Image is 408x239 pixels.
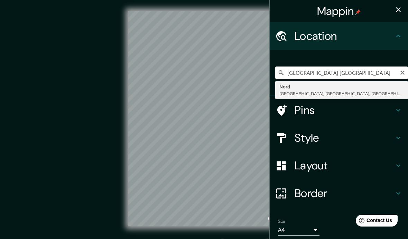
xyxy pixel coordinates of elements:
[295,159,394,172] h4: Layout
[275,67,408,79] input: Pick your city or area
[400,69,405,76] button: Clear
[295,186,394,200] h4: Border
[270,152,408,179] div: Layout
[279,90,404,97] div: [GEOGRAPHIC_DATA], [GEOGRAPHIC_DATA], [GEOGRAPHIC_DATA]
[355,9,361,15] img: pin-icon.png
[346,212,400,231] iframe: Help widget launcher
[278,224,319,236] div: A4
[268,214,277,223] button: Toggle attribution
[270,22,408,50] div: Location
[279,83,404,90] div: Nord
[295,131,394,145] h4: Style
[270,179,408,207] div: Border
[128,11,280,226] canvas: Map
[317,4,361,18] h4: Mappin
[270,96,408,124] div: Pins
[278,219,285,224] label: Size
[270,124,408,152] div: Style
[295,103,394,117] h4: Pins
[295,29,394,43] h4: Location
